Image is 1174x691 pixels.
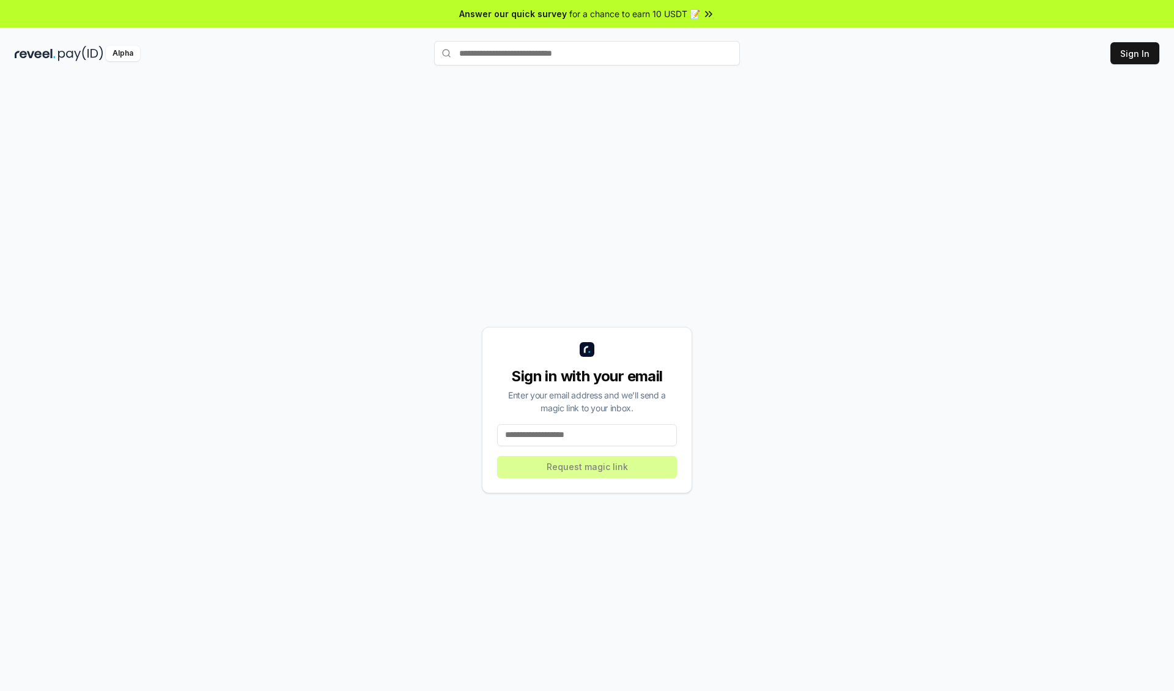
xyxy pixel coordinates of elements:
img: logo_small [580,342,594,357]
img: pay_id [58,46,103,61]
div: Enter your email address and we’ll send a magic link to your inbox. [497,389,677,414]
button: Sign In [1110,42,1159,64]
div: Sign in with your email [497,367,677,386]
span: for a chance to earn 10 USDT 📝 [569,7,700,20]
div: Alpha [106,46,140,61]
img: reveel_dark [15,46,56,61]
span: Answer our quick survey [459,7,567,20]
